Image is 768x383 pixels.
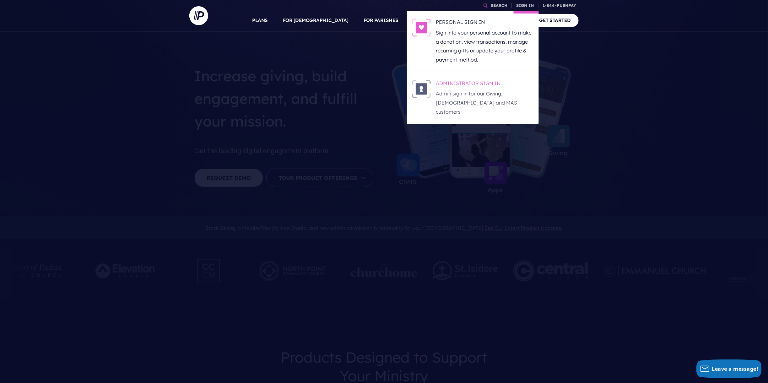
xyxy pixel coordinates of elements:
[696,359,762,378] button: Leave a message!
[436,80,534,89] h6: ADMINISTRATOR SIGN IN
[436,89,534,116] p: Admin sign in for our Giving, [DEMOGRAPHIC_DATA] and MAS customers
[364,9,398,31] a: FOR PARISHES
[283,9,349,31] a: FOR [DEMOGRAPHIC_DATA]
[712,365,759,372] span: Leave a message!
[412,80,534,116] a: ADMINISTRATOR SIGN IN - Illustration ADMINISTRATOR SIGN IN Admin sign in for our Giving, [DEMOGRA...
[436,28,534,64] p: Sign into your personal account to make a donation, view transactions, manage recurring gifts or ...
[412,19,534,64] a: PERSONAL SIGN IN - Illustration PERSONAL SIGN IN Sign into your personal account to make a donati...
[532,14,579,27] a: GET STARTED
[412,19,431,37] img: PERSONAL SIGN IN - Illustration
[412,80,431,98] img: ADMINISTRATOR SIGN IN - Illustration
[493,9,517,31] a: COMPANY
[252,9,268,31] a: PLANS
[436,19,534,28] h6: PERSONAL SIGN IN
[414,9,441,31] a: SOLUTIONS
[457,9,479,31] a: EXPLORE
